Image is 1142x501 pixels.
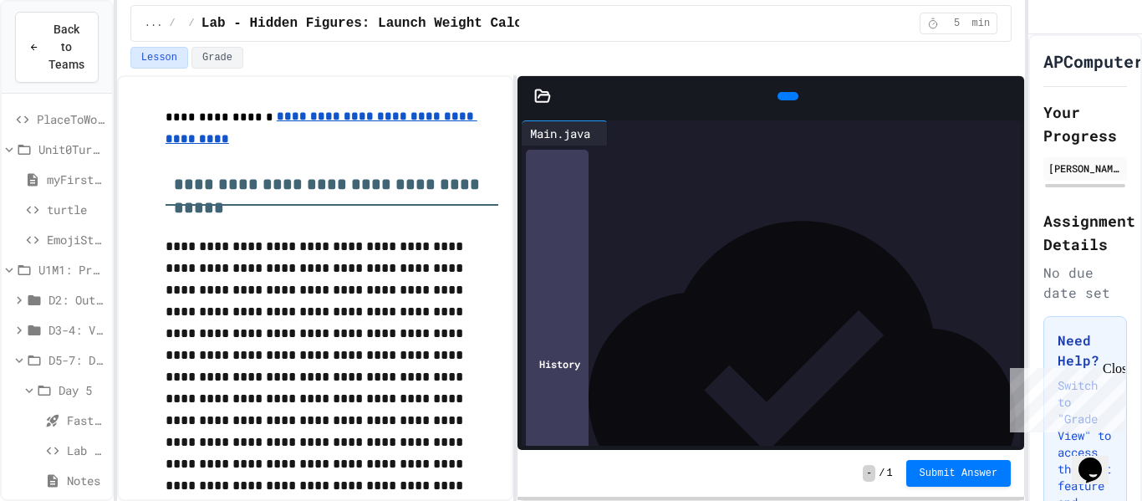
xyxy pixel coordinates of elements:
[522,125,599,142] div: Main.java
[1043,100,1127,147] h2: Your Progress
[59,381,105,399] span: Day 5
[145,17,163,30] span: ...
[189,17,195,30] span: /
[191,47,243,69] button: Grade
[1043,209,1127,256] h2: Assignment Details
[48,321,105,339] span: D3-4: Variables and Input
[48,291,105,309] span: D2: Output and Compiling Code
[863,465,875,482] span: -
[7,7,115,106] div: Chat with us now!Close
[130,47,188,69] button: Lesson
[37,110,105,128] span: PlaceToWonder
[944,17,971,30] span: 5
[1048,161,1122,176] div: [PERSON_NAME]
[1058,330,1113,371] h3: Need Help?
[67,472,105,489] span: Notes
[201,13,571,33] span: Lab - Hidden Figures: Launch Weight Calculator
[879,467,885,480] span: /
[47,231,105,248] span: EmojiStarter
[1043,263,1127,303] div: No due date set
[1003,361,1125,432] iframe: chat widget
[47,171,105,188] span: myFirstJavaProgram
[15,12,99,83] button: Back to Teams
[38,261,105,279] span: U1M1: Primitives, Variables, Basic I/O
[47,201,105,218] span: turtle
[48,351,105,369] span: D5-7: Data Types and Number Calculations
[38,141,105,158] span: Unit0TurtleAvatar
[972,17,991,30] span: min
[48,21,84,74] span: Back to Teams
[67,442,105,459] span: Lab Lecture
[1072,434,1125,484] iframe: chat widget
[67,412,105,429] span: Fast Start
[886,467,892,480] span: 1
[906,460,1012,487] button: Submit Answer
[169,17,175,30] span: /
[522,120,608,146] div: Main.java
[920,467,998,480] span: Submit Answer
